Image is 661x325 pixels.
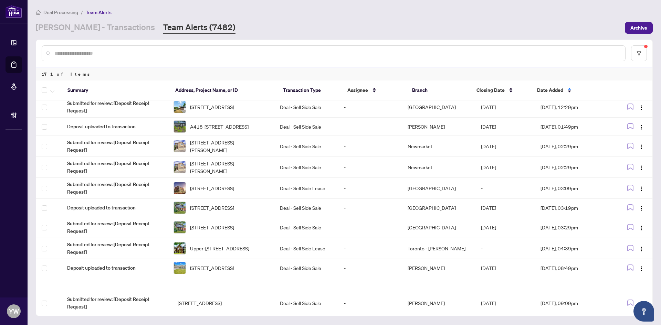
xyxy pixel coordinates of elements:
span: Submitted for review: [Deposit Receipt Request] [67,241,162,256]
td: [DATE], 03:09pm [535,178,612,199]
img: Logo [639,301,644,306]
td: - [338,199,402,217]
img: logo [6,5,22,18]
td: - [475,238,535,259]
button: Logo [636,262,647,273]
span: [STREET_ADDRESS] [190,204,234,212]
img: Logo [639,246,644,252]
th: Address, Project Name, or ID [170,80,277,100]
span: Deposit uploaded to transaction [67,264,162,272]
span: Deposit uploaded to transaction [67,204,162,212]
span: Date Added [537,86,563,94]
span: Team Alerts [86,9,112,15]
img: thumbnail-img [174,121,186,132]
td: - [338,118,402,136]
button: Logo [636,202,647,213]
span: Deal Processing [43,9,78,15]
td: [GEOGRAPHIC_DATA] [402,199,475,217]
td: Newmarket [402,157,475,178]
img: thumbnail-img [174,161,186,173]
img: Logo [639,206,644,211]
th: Transaction Type [277,80,342,100]
img: thumbnail-img [174,101,186,113]
td: [DATE] [475,157,535,178]
td: - [338,259,402,277]
button: Open asap [633,301,654,322]
td: - [338,238,402,259]
span: [STREET_ADDRESS] [190,184,234,192]
span: A418-[STREET_ADDRESS] [190,123,249,130]
span: Submitted for review: [Deposit Receipt Request] [67,160,162,175]
span: Upper-[STREET_ADDRESS] [190,245,249,252]
span: Submitted for review: [Deposit Receipt Request] [67,181,162,196]
img: Logo [639,186,644,192]
td: [DATE] [475,118,535,136]
td: [GEOGRAPHIC_DATA] [402,178,475,199]
td: [GEOGRAPHIC_DATA] [402,217,475,238]
img: thumbnail-img [174,221,186,233]
button: Logo [636,141,647,152]
td: [DATE], 08:49pm [535,259,612,277]
th: Closing Date [471,80,531,100]
th: Summary [62,80,170,100]
button: Logo [636,243,647,254]
img: thumbnail-img [174,202,186,214]
span: Submitted for review: [Deposit Receipt Request] [67,295,162,311]
span: filter [637,51,641,56]
td: Deal - Sell Side Sale [274,97,338,118]
td: [DATE] [475,259,535,277]
button: Logo [636,297,647,308]
span: [STREET_ADDRESS] [190,224,234,231]
span: Archive [630,22,647,33]
img: Logo [639,105,644,110]
td: - [338,136,402,157]
span: [STREET_ADDRESS] [190,264,234,272]
button: Logo [636,101,647,112]
td: - [338,178,402,199]
img: thumbnail-img [174,242,186,254]
td: [PERSON_NAME] [402,259,475,277]
span: home [36,10,41,15]
td: [DATE] [475,217,535,238]
span: YW [9,306,19,316]
button: Logo [636,121,647,132]
td: - [338,217,402,238]
img: Logo [639,124,644,130]
span: Assignee [347,86,368,94]
img: Logo [639,225,644,231]
td: [DATE] [475,136,535,157]
th: Date Added [532,80,609,100]
li: / [81,8,83,16]
td: Deal - Sell Side Sale [274,217,338,238]
span: [STREET_ADDRESS] [178,299,222,307]
a: Team Alerts (7482) [163,22,235,34]
img: Logo [639,266,644,271]
img: thumbnail-img [174,182,186,194]
td: Newmarket [402,136,475,157]
th: Branch [407,80,471,100]
td: - [475,178,535,199]
td: [DATE], 03:19pm [535,199,612,217]
span: Submitted for review: [Deposit Receipt Request] [67,139,162,154]
td: - [338,157,402,178]
td: [DATE], 12:29pm [535,97,612,118]
span: [STREET_ADDRESS][PERSON_NAME] [190,139,269,154]
td: Deal - Sell Side Sale [274,136,338,157]
button: Archive [625,22,653,34]
img: thumbnail-img [174,140,186,152]
span: [STREET_ADDRESS][PERSON_NAME] [190,160,269,175]
button: Logo [636,183,647,194]
span: [STREET_ADDRESS] [190,103,234,111]
td: [PERSON_NAME] [402,118,475,136]
td: [DATE], 01:49pm [535,118,612,136]
td: [DATE] [475,199,535,217]
span: Closing Date [476,86,505,94]
td: [DATE], 04:39pm [535,238,612,259]
td: [GEOGRAPHIC_DATA] [402,97,475,118]
span: Deposit uploaded to transaction [67,123,162,130]
td: Deal - Sell Side Lease [274,178,338,199]
td: [DATE], 03:29pm [535,217,612,238]
button: Logo [636,222,647,233]
td: [DATE] [475,97,535,118]
button: filter [631,45,647,61]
